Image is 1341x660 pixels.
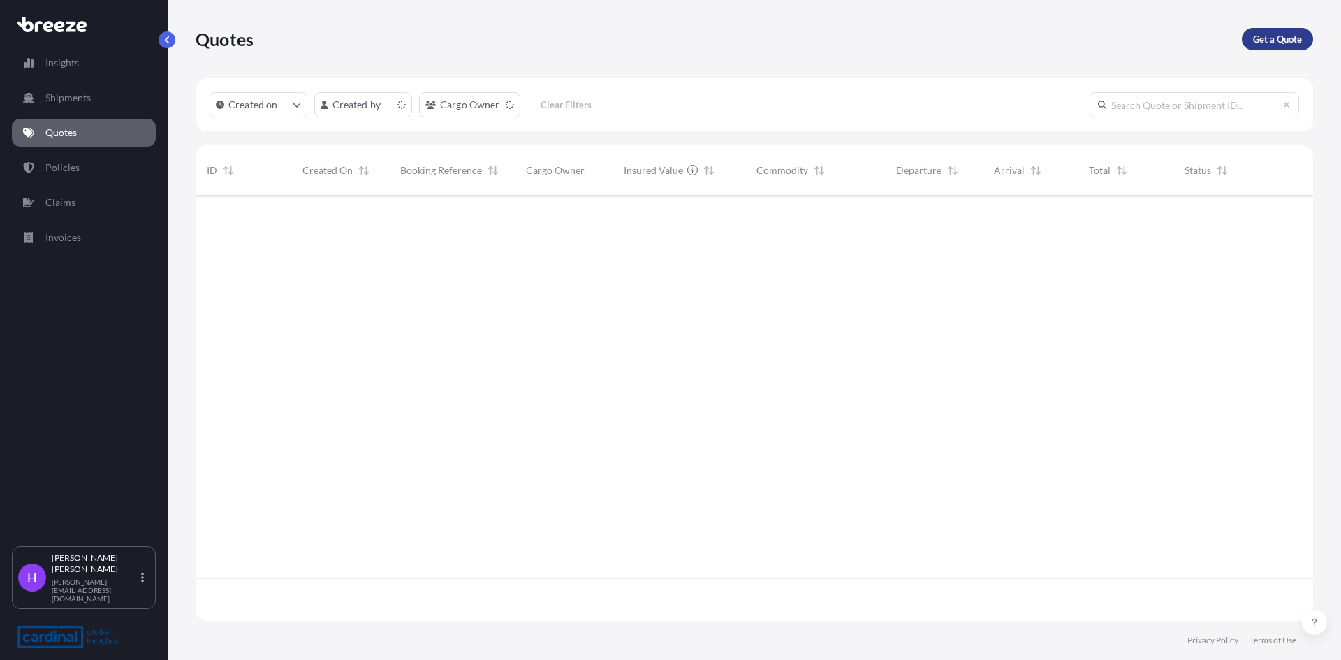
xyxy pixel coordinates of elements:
input: Search Quote or Shipment ID... [1090,92,1299,117]
span: H [27,571,37,585]
button: Sort [1214,162,1231,179]
p: Get a Quote [1253,32,1302,46]
a: Terms of Use [1250,635,1296,646]
span: Arrival [994,163,1025,177]
span: ID [207,163,217,177]
button: Sort [220,162,237,179]
span: Departure [896,163,941,177]
span: Commodity [756,163,808,177]
button: createdBy Filter options [314,92,412,117]
p: Clear Filters [541,98,592,112]
a: Invoices [12,223,156,251]
button: Sort [1113,162,1130,179]
p: Insights [45,56,79,70]
a: Shipments [12,84,156,112]
a: Quotes [12,119,156,147]
span: Booking Reference [400,163,482,177]
span: Cargo Owner [526,163,585,177]
p: Claims [45,196,75,210]
button: Sort [356,162,372,179]
button: Sort [485,162,501,179]
button: createdOn Filter options [210,92,307,117]
p: Cargo Owner [440,98,500,112]
button: Sort [1027,162,1044,179]
p: Quotes [45,126,77,140]
span: Status [1185,163,1211,177]
a: Claims [12,189,156,217]
a: Insights [12,49,156,77]
img: organization-logo [17,626,119,648]
a: Privacy Policy [1187,635,1238,646]
button: Sort [811,162,828,179]
p: Shipments [45,91,91,105]
a: Policies [12,154,156,182]
button: Sort [944,162,961,179]
button: cargoOwner Filter options [419,92,520,117]
p: Invoices [45,230,81,244]
p: Created by [332,98,381,112]
span: Created On [302,163,353,177]
p: [PERSON_NAME][EMAIL_ADDRESS][DOMAIN_NAME] [52,578,138,603]
a: Get a Quote [1242,28,1313,50]
button: Sort [701,162,717,179]
p: Created on [228,98,278,112]
p: [PERSON_NAME] [PERSON_NAME] [52,552,138,575]
p: Policies [45,161,80,175]
p: Quotes [196,28,254,50]
span: Insured Value [624,163,683,177]
span: Total [1089,163,1111,177]
button: Clear Filters [527,94,606,116]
